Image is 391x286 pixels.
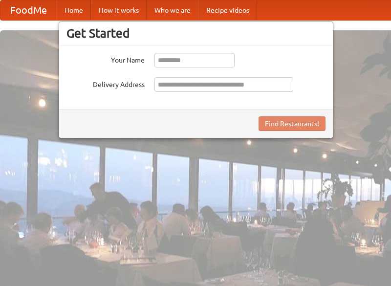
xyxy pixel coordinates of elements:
a: FoodMe [0,0,57,20]
h3: Get Started [66,26,326,41]
a: Recipe videos [198,0,257,20]
button: Find Restaurants! [259,116,326,131]
label: Your Name [66,53,145,65]
a: Who we are [147,0,198,20]
a: Home [57,0,91,20]
label: Delivery Address [66,77,145,89]
a: How it works [91,0,147,20]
